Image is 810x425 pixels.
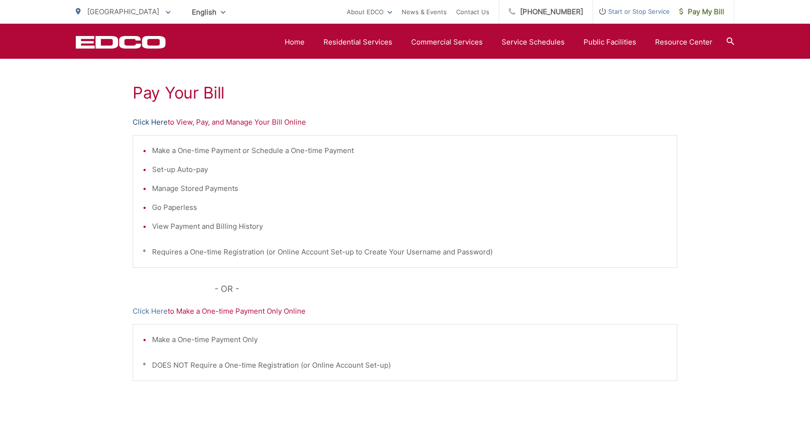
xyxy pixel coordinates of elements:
[347,6,392,18] a: About EDCO
[152,202,667,213] li: Go Paperless
[152,334,667,345] li: Make a One-time Payment Only
[143,246,667,258] p: * Requires a One-time Registration (or Online Account Set-up to Create Your Username and Password)
[679,6,724,18] span: Pay My Bill
[324,36,392,48] a: Residential Services
[584,36,636,48] a: Public Facilities
[133,83,677,102] h1: Pay Your Bill
[133,306,677,317] p: to Make a One-time Payment Only Online
[152,183,667,194] li: Manage Stored Payments
[152,221,667,232] li: View Payment and Billing History
[76,36,166,49] a: EDCD logo. Return to the homepage.
[215,282,678,296] p: - OR -
[133,306,168,317] a: Click Here
[87,7,159,16] span: [GEOGRAPHIC_DATA]
[133,117,677,128] p: to View, Pay, and Manage Your Bill Online
[456,6,489,18] a: Contact Us
[152,164,667,175] li: Set-up Auto-pay
[402,6,447,18] a: News & Events
[152,145,667,156] li: Make a One-time Payment or Schedule a One-time Payment
[655,36,712,48] a: Resource Center
[285,36,305,48] a: Home
[185,4,233,20] span: English
[502,36,565,48] a: Service Schedules
[133,117,168,128] a: Click Here
[411,36,483,48] a: Commercial Services
[143,360,667,371] p: * DOES NOT Require a One-time Registration (or Online Account Set-up)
